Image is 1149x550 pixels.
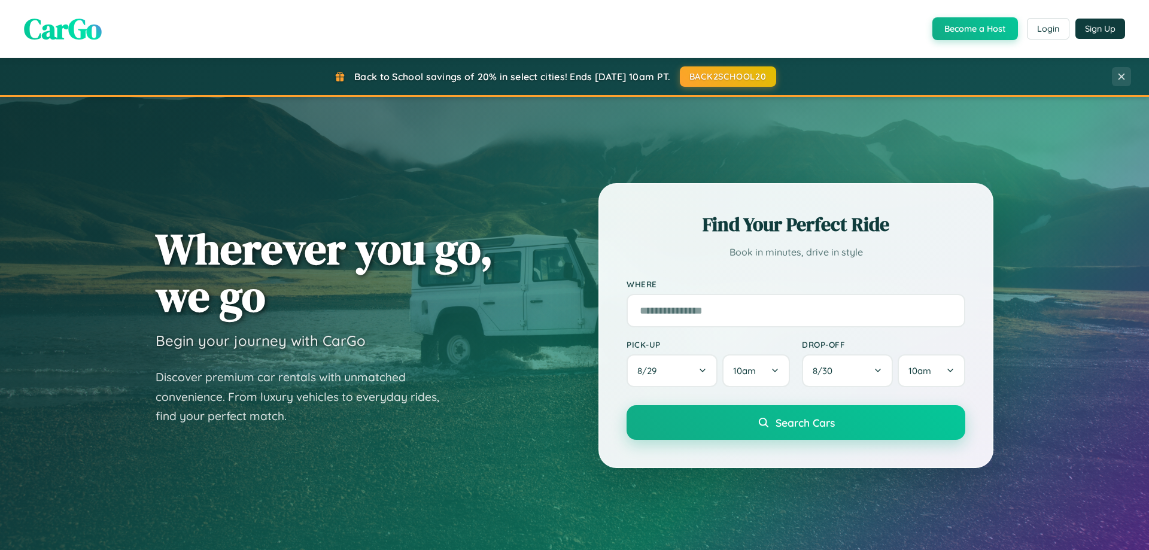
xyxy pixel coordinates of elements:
p: Book in minutes, drive in style [627,244,965,261]
label: Pick-up [627,339,790,350]
label: Drop-off [802,339,965,350]
h1: Wherever you go, we go [156,225,493,320]
h2: Find Your Perfect Ride [627,211,965,238]
button: 10am [722,354,790,387]
span: Back to School savings of 20% in select cities! Ends [DATE] 10am PT. [354,71,670,83]
p: Discover premium car rentals with unmatched convenience. From luxury vehicles to everyday rides, ... [156,367,455,426]
label: Where [627,279,965,289]
button: Become a Host [932,17,1018,40]
span: 8 / 29 [637,365,662,376]
button: 10am [898,354,965,387]
button: 8/29 [627,354,718,387]
span: 10am [908,365,931,376]
button: Login [1027,18,1069,39]
span: 8 / 30 [813,365,838,376]
button: BACK2SCHOOL20 [680,66,776,87]
span: 10am [733,365,756,376]
span: CarGo [24,9,102,48]
span: Search Cars [776,416,835,429]
button: 8/30 [802,354,893,387]
button: Sign Up [1075,19,1125,39]
h3: Begin your journey with CarGo [156,332,366,350]
button: Search Cars [627,405,965,440]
